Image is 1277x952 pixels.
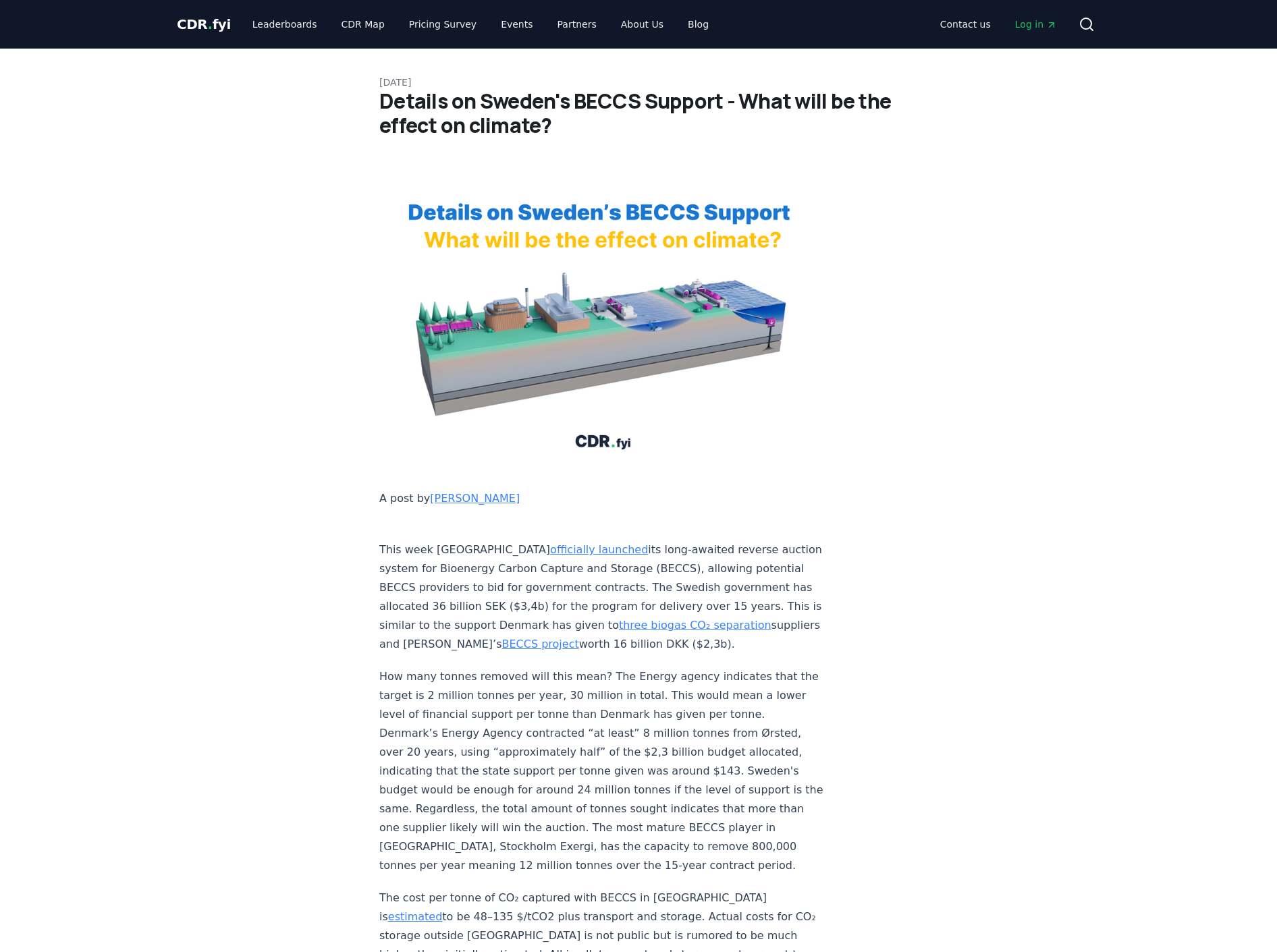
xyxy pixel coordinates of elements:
a: three biogas CO₂ separation [619,619,771,632]
a: Contact us [929,12,1002,36]
a: BECCS project [502,638,579,650]
a: Pricing Survey [398,12,487,36]
p: A post by [379,489,826,508]
p: [DATE] [379,76,898,89]
a: estimated [388,910,443,923]
a: Leaderboards [242,12,328,36]
p: This week [GEOGRAPHIC_DATA] its long-awaited reverse auction system for Bioenergy Carbon Capture ... [379,522,826,654]
span: CDR fyi [177,16,231,32]
p: How many tonnes removed will this mean? The Energy agency indicates that the target is 2 million ... [379,667,826,875]
a: Partners [547,12,607,36]
a: CDR.fyi [177,15,231,34]
nav: Main [929,12,1068,36]
a: About Us [610,12,674,36]
span: . [208,16,213,32]
nav: Main [242,12,719,36]
a: Blog [677,12,719,36]
h1: Details on Sweden's BECCS Support - What will be the effect on climate? [379,89,898,138]
a: CDR Map [331,12,396,36]
a: Events [490,12,543,36]
a: Log in [1004,12,1068,36]
span: Log in [1015,18,1057,31]
img: blog post image [379,170,826,468]
a: officially launched [550,543,648,556]
a: [PERSON_NAME] [430,492,520,505]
